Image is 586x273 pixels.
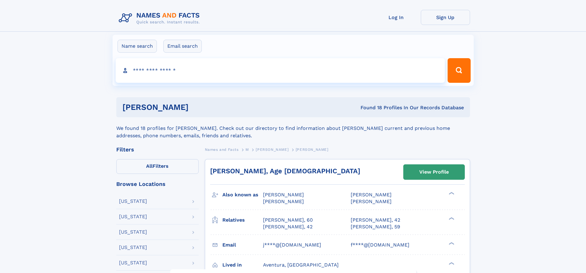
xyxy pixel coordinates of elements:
[222,260,263,270] h3: Lived in
[447,241,455,245] div: ❯
[351,199,392,204] span: [PERSON_NAME]
[163,40,202,53] label: Email search
[351,217,400,223] a: [PERSON_NAME], 42
[116,147,199,152] div: Filters
[119,230,147,235] div: [US_STATE]
[116,10,205,26] img: Logo Names and Facts
[245,147,249,152] span: M
[274,104,464,111] div: Found 18 Profiles In Our Records Database
[351,192,392,198] span: [PERSON_NAME]
[447,191,455,195] div: ❯
[116,181,199,187] div: Browse Locations
[122,103,275,111] h1: [PERSON_NAME]
[118,40,157,53] label: Name search
[263,199,304,204] span: [PERSON_NAME]
[263,223,313,230] a: [PERSON_NAME], 42
[222,215,263,225] h3: Relatives
[372,10,421,25] a: Log In
[146,163,153,169] span: All
[421,10,470,25] a: Sign Up
[210,167,360,175] a: [PERSON_NAME], Age [DEMOGRAPHIC_DATA]
[263,192,304,198] span: [PERSON_NAME]
[296,147,329,152] span: [PERSON_NAME]
[448,58,470,83] button: Search Button
[404,165,464,179] a: View Profile
[205,146,239,153] a: Names and Facts
[256,147,289,152] span: [PERSON_NAME]
[116,58,445,83] input: search input
[447,216,455,220] div: ❯
[119,199,147,204] div: [US_STATE]
[119,214,147,219] div: [US_STATE]
[116,117,470,139] div: We found 18 profiles for [PERSON_NAME]. Check out our directory to find information about [PERSON...
[419,165,449,179] div: View Profile
[116,159,199,174] label: Filters
[256,146,289,153] a: [PERSON_NAME]
[263,217,313,223] a: [PERSON_NAME], 60
[351,223,400,230] a: [PERSON_NAME], 59
[119,245,147,250] div: [US_STATE]
[119,260,147,265] div: [US_STATE]
[222,190,263,200] h3: Also known as
[222,240,263,250] h3: Email
[447,261,455,265] div: ❯
[263,262,339,268] span: Aventura, [GEOGRAPHIC_DATA]
[245,146,249,153] a: M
